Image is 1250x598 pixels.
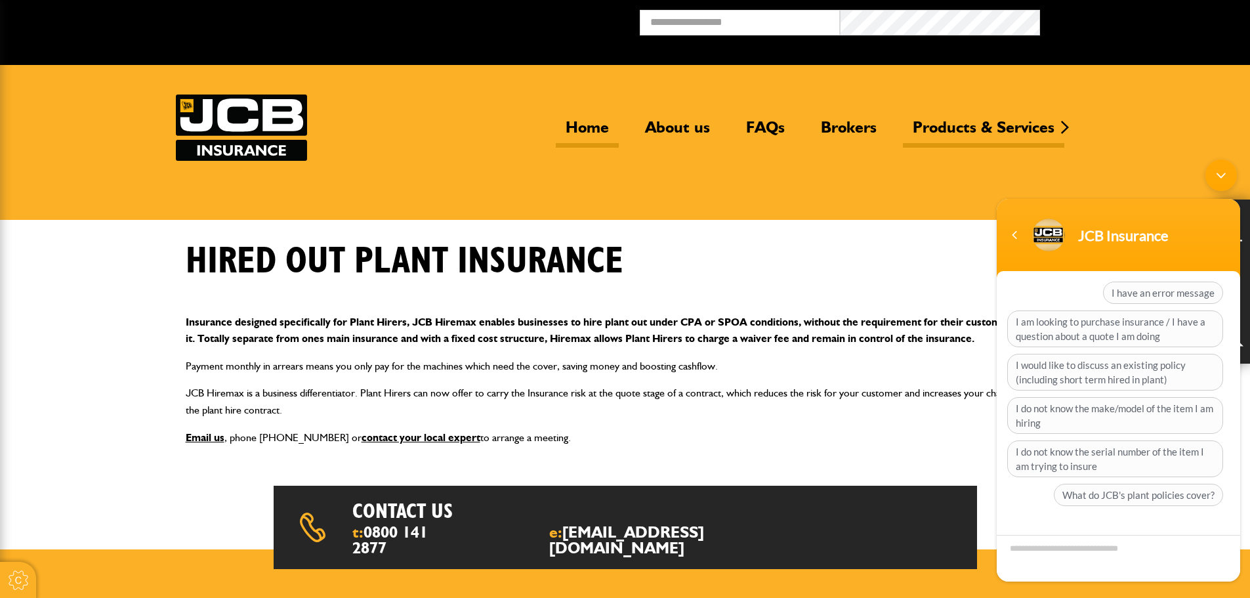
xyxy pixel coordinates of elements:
h2: Contact us [352,499,660,524]
a: About us [635,117,720,148]
iframe: SalesIQ Chatwindow [990,153,1247,588]
p: Payment monthly in arrears means you only pay for the machines which need the cover, saving money... [186,358,1065,375]
a: Email us [186,431,224,444]
a: JCB Insurance Services [176,95,307,161]
span: e: [549,524,770,556]
p: Insurance designed specifically for Plant Hirers, JCB Hiremax enables businesses to hire plant ou... [186,314,1065,347]
h1: Hired out plant insurance [186,240,623,284]
p: , phone [PHONE_NUMBER] or to arrange a meeting. [186,429,1065,446]
span: t: [352,524,439,556]
p: JCB Hiremax is a business differentiator. Plant Hirers can now offer to carry the Insurance risk ... [186,385,1065,418]
a: contact your local expert [362,431,480,444]
button: Broker Login [1040,10,1240,30]
a: [EMAIL_ADDRESS][DOMAIN_NAME] [549,523,704,557]
img: JCB Insurance Services logo [176,95,307,161]
a: Products & Services [903,117,1064,148]
a: FAQs [736,117,795,148]
a: 0800 141 2877 [352,523,428,557]
a: Brokers [811,117,886,148]
a: Home [556,117,619,148]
